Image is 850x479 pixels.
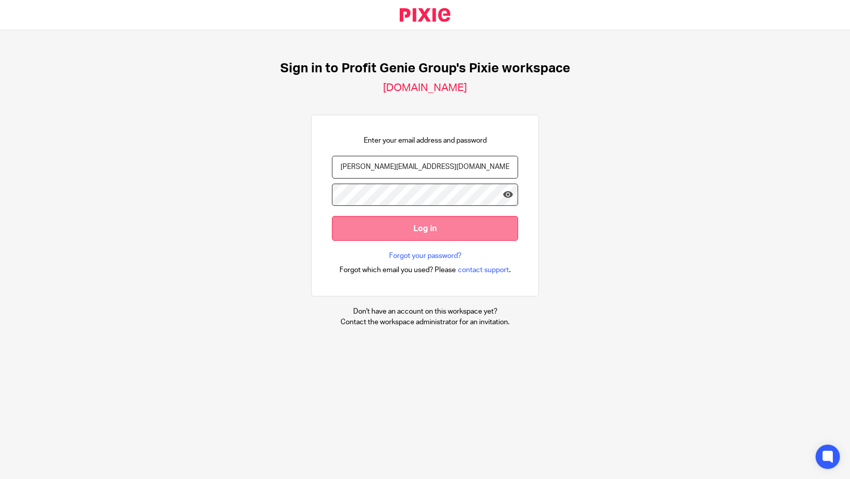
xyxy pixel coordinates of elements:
p: Enter your email address and password [364,136,487,146]
input: Log in [332,216,518,241]
h2: [DOMAIN_NAME] [383,81,467,95]
input: name@example.com [332,156,518,179]
h1: Sign in to Profit Genie Group's Pixie workspace [280,61,570,76]
span: Forgot which email you used? Please [339,265,456,275]
p: Don't have an account on this workspace yet? [341,307,509,317]
span: contact support [458,265,509,275]
p: Contact the workspace administrator for an invitation. [341,317,509,327]
div: . [339,264,511,276]
a: Forgot your password? [389,251,461,261]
